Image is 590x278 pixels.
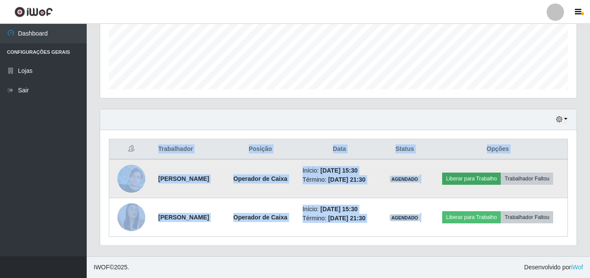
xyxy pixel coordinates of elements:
span: IWOF [94,264,110,271]
img: 1713284102514.jpeg [117,165,145,193]
span: © 2025 . [94,263,129,272]
img: CoreUI Logo [14,7,53,17]
button: Trabalhador Faltou [501,173,553,185]
time: [DATE] 21:30 [328,176,365,183]
strong: Operador de Caixa [233,214,287,221]
li: Início: [303,205,376,214]
span: AGENDADO [390,176,420,183]
img: 1754879734939.jpeg [117,187,145,248]
time: [DATE] 15:30 [320,167,358,174]
li: Término: [303,175,376,184]
strong: [PERSON_NAME] [158,175,209,182]
th: Trabalhador [153,139,223,160]
button: Trabalhador Faltou [501,211,553,223]
strong: [PERSON_NAME] [158,214,209,221]
a: iWof [571,264,583,271]
span: AGENDADO [390,214,420,221]
th: Data [297,139,381,160]
strong: Operador de Caixa [233,175,287,182]
th: Status [381,139,428,160]
span: Desenvolvido por [524,263,583,272]
button: Liberar para Trabalho [442,173,501,185]
th: Opções [428,139,567,160]
time: [DATE] 15:30 [320,206,358,213]
li: Início: [303,166,376,175]
button: Liberar para Trabalho [442,211,501,223]
th: Posição [223,139,297,160]
li: Término: [303,214,376,223]
time: [DATE] 21:30 [328,215,365,222]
